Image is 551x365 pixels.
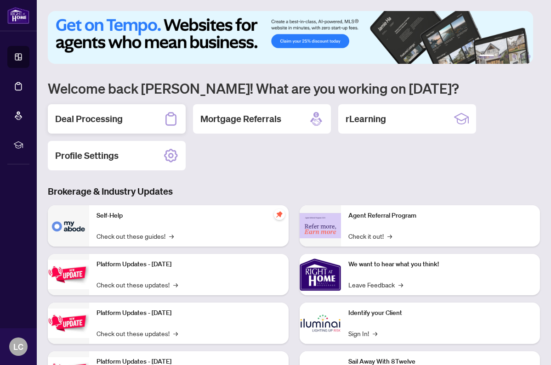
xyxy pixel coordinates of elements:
a: Sign In!→ [348,328,377,338]
img: Platform Updates - July 8, 2025 [48,309,89,337]
img: Self-Help [48,205,89,247]
button: 6 [527,55,531,58]
h2: Deal Processing [55,112,123,125]
span: pushpin [274,209,285,220]
p: Self-Help [97,211,281,221]
img: Platform Updates - July 21, 2025 [48,260,89,289]
button: 3 [505,55,509,58]
h1: Welcome back [PERSON_NAME]! What are you working on [DATE]? [48,79,540,97]
button: 1 [479,55,494,58]
span: → [373,328,377,338]
button: 2 [498,55,501,58]
a: Check out these updates!→ [97,328,178,338]
span: → [398,280,403,290]
p: We want to hear what you think! [348,259,533,270]
span: → [173,280,178,290]
p: Platform Updates - [DATE] [97,259,281,270]
h2: rLearning [346,112,386,125]
span: → [387,231,392,241]
img: Agent Referral Program [300,213,341,238]
p: Identify your Client [348,308,533,318]
span: LC [13,340,23,353]
h2: Profile Settings [55,149,119,162]
a: Check out these updates!→ [97,280,178,290]
a: Check out these guides!→ [97,231,174,241]
img: Identify your Client [300,303,341,344]
button: 4 [512,55,516,58]
span: → [169,231,174,241]
h3: Brokerage & Industry Updates [48,185,540,198]
a: Check it out!→ [348,231,392,241]
p: Agent Referral Program [348,211,533,221]
img: Slide 0 [48,11,533,64]
img: We want to hear what you think! [300,254,341,295]
p: Platform Updates - [DATE] [97,308,281,318]
span: → [173,328,178,338]
button: 5 [520,55,523,58]
a: Leave Feedback→ [348,280,403,290]
h2: Mortgage Referrals [200,112,281,125]
button: Open asap [514,333,542,360]
img: logo [7,7,29,24]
